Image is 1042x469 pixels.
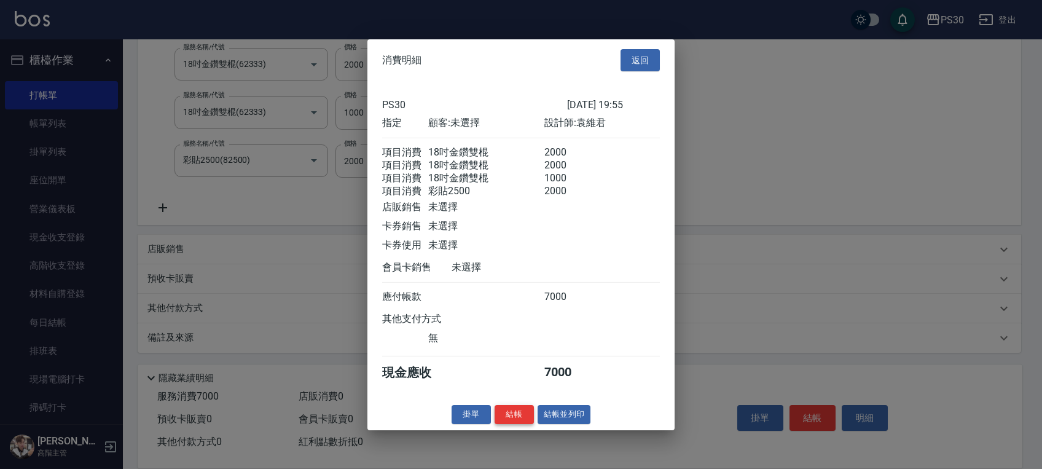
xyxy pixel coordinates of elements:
div: 卡券使用 [382,239,428,252]
div: 項目消費 [382,146,428,159]
div: 無 [428,332,544,345]
div: 項目消費 [382,185,428,198]
div: 未選擇 [452,261,567,274]
span: 消費明細 [382,54,421,66]
div: 18吋金鑽雙棍 [428,146,544,159]
div: 其他支付方式 [382,313,475,326]
div: 應付帳款 [382,291,428,304]
button: 結帳 [495,405,534,424]
div: [DATE] 19:55 [567,99,660,111]
div: 18吋金鑽雙棍 [428,159,544,172]
div: 項目消費 [382,159,428,172]
div: PS30 [382,99,567,111]
button: 掛單 [452,405,491,424]
div: 1000 [544,172,590,185]
div: 2000 [544,146,590,159]
div: 指定 [382,117,428,130]
button: 結帳並列印 [538,405,591,424]
div: 未選擇 [428,201,544,214]
div: 7000 [544,291,590,304]
div: 7000 [544,365,590,381]
div: 18吋金鑽雙棍 [428,172,544,185]
div: 彩貼2500 [428,185,544,198]
div: 未選擇 [428,220,544,233]
div: 2000 [544,185,590,198]
div: 會員卡銷售 [382,261,452,274]
div: 現金應收 [382,365,452,381]
div: 顧客: 未選擇 [428,117,544,130]
div: 設計師: 袁維君 [544,117,660,130]
div: 2000 [544,159,590,172]
div: 卡券銷售 [382,220,428,233]
div: 項目消費 [382,172,428,185]
button: 返回 [621,49,660,71]
div: 未選擇 [428,239,544,252]
div: 店販銷售 [382,201,428,214]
